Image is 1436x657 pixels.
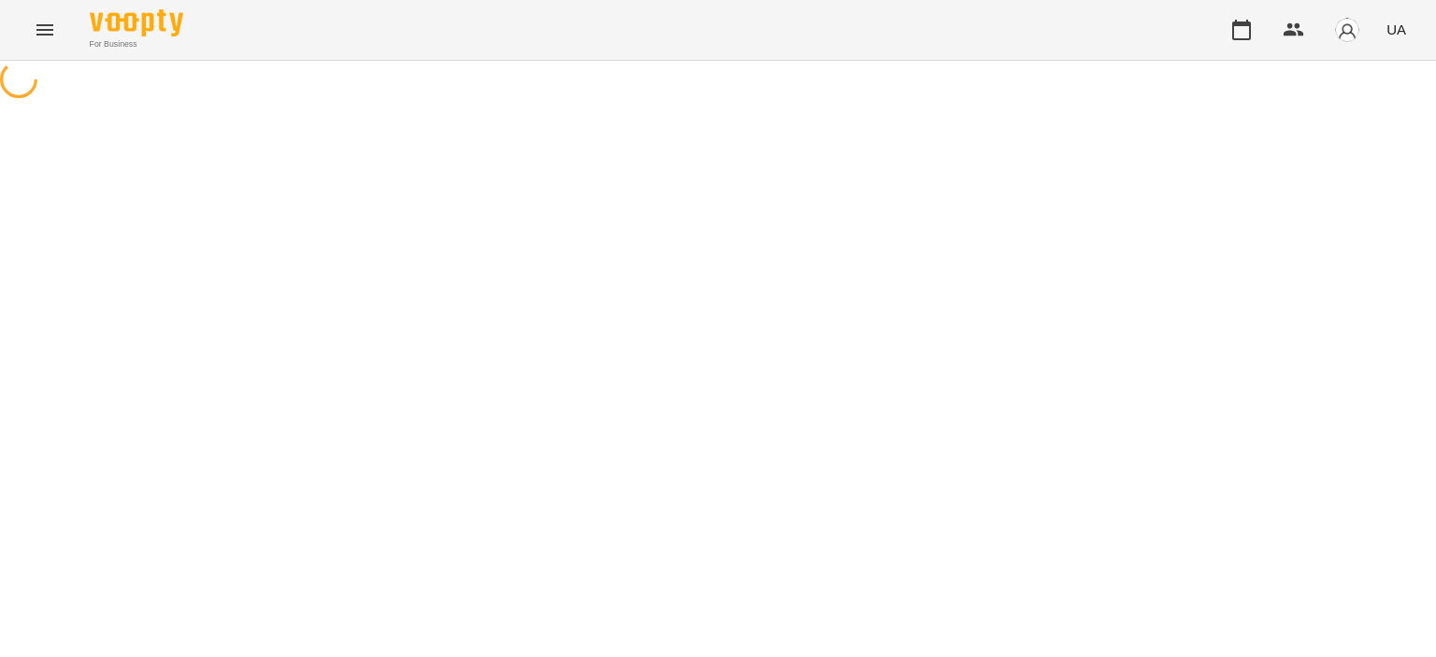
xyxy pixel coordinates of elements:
span: For Business [90,38,183,50]
button: UA [1379,12,1414,47]
img: avatar_s.png [1334,17,1360,43]
span: UA [1386,20,1406,39]
button: Menu [22,7,67,52]
img: Voopty Logo [90,9,183,36]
